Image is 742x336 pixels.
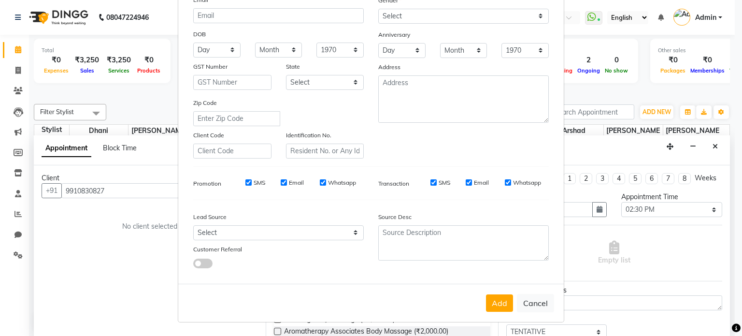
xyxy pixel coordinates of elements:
button: Cancel [517,294,554,312]
label: Email [289,178,304,187]
label: GST Number [193,62,228,71]
label: Promotion [193,179,221,188]
label: Email [474,178,489,187]
label: DOB [193,30,206,39]
label: Lead Source [193,213,227,221]
label: Address [378,63,400,72]
label: Source Desc [378,213,412,221]
label: Identification No. [286,131,331,140]
input: Client Code [193,144,271,159]
button: Add [486,294,513,312]
label: State [286,62,300,71]
label: Whatsapp [513,178,541,187]
label: Zip Code [193,99,217,107]
input: Email [193,8,364,23]
input: Enter Zip Code [193,111,280,126]
label: Anniversary [378,30,410,39]
label: Client Code [193,131,224,140]
input: GST Number [193,75,271,90]
label: Customer Referral [193,245,242,254]
label: Whatsapp [328,178,356,187]
input: Resident No. or Any Id [286,144,364,159]
label: SMS [254,178,265,187]
label: SMS [439,178,450,187]
label: Transaction [378,179,409,188]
